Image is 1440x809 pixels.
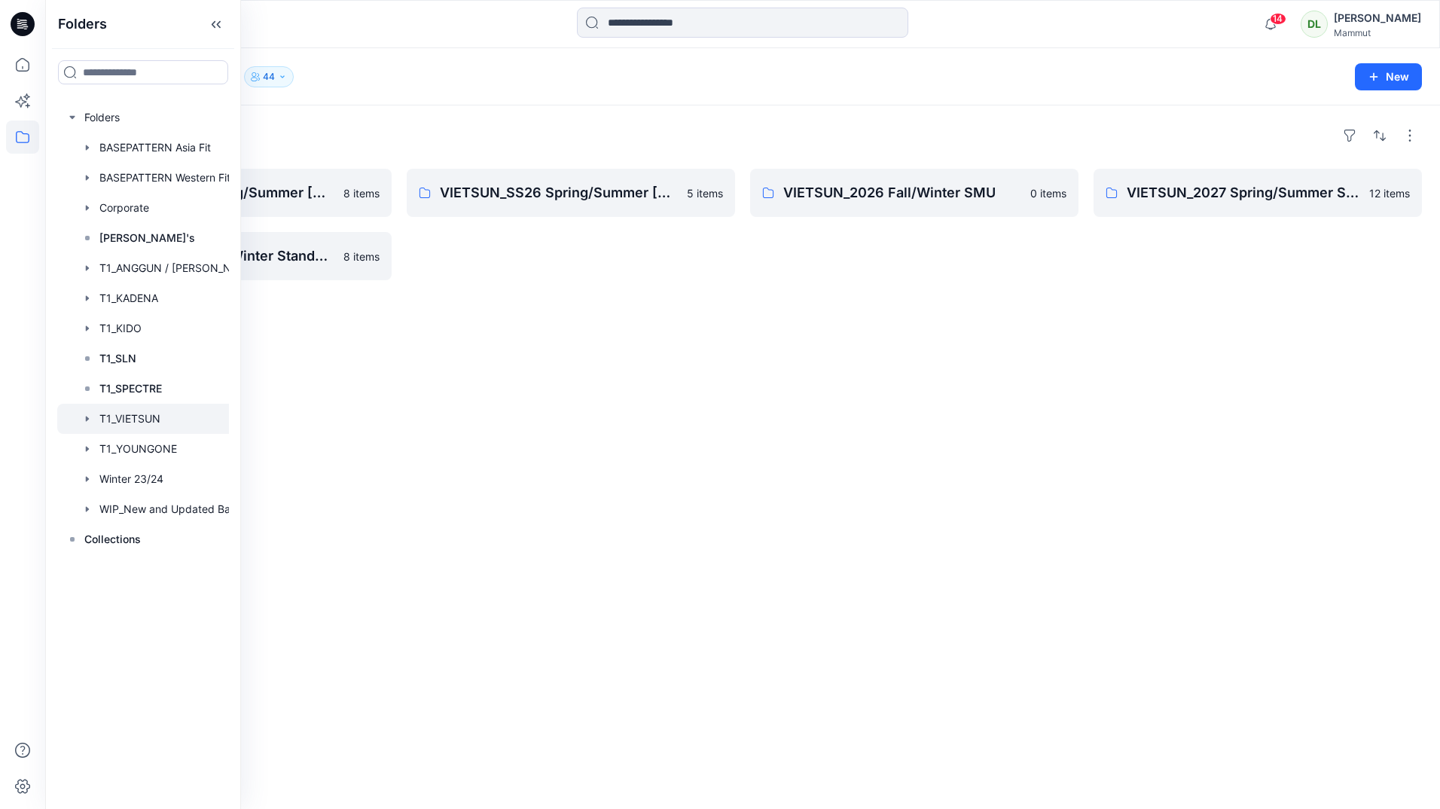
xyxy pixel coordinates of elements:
[407,169,735,217] a: VIETSUN_SS26 Spring/Summer [GEOGRAPHIC_DATA]5 items
[263,69,275,85] p: 44
[1270,13,1286,25] span: 14
[1127,182,1360,203] p: VIETSUN_2027 Spring/Summer Standard
[1094,169,1422,217] a: VIETSUN_2027 Spring/Summer Standard12 items
[440,182,678,203] p: VIETSUN_SS26 Spring/Summer [GEOGRAPHIC_DATA]
[1355,63,1422,90] button: New
[1369,185,1410,201] p: 12 items
[1301,11,1328,38] div: DL
[1030,185,1066,201] p: 0 items
[99,229,195,247] p: [PERSON_NAME]'s
[84,530,141,548] p: Collections
[343,185,380,201] p: 8 items
[750,169,1078,217] a: VIETSUN_2026 Fall/Winter SMU0 items
[343,249,380,264] p: 8 items
[99,350,136,368] p: T1_SLN
[244,66,294,87] button: 44
[783,182,1021,203] p: VIETSUN_2026 Fall/Winter SMU
[1334,9,1421,27] div: [PERSON_NAME]
[1334,27,1421,38] div: Mammut
[99,380,162,398] p: T1_SPECTRE
[687,185,723,201] p: 5 items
